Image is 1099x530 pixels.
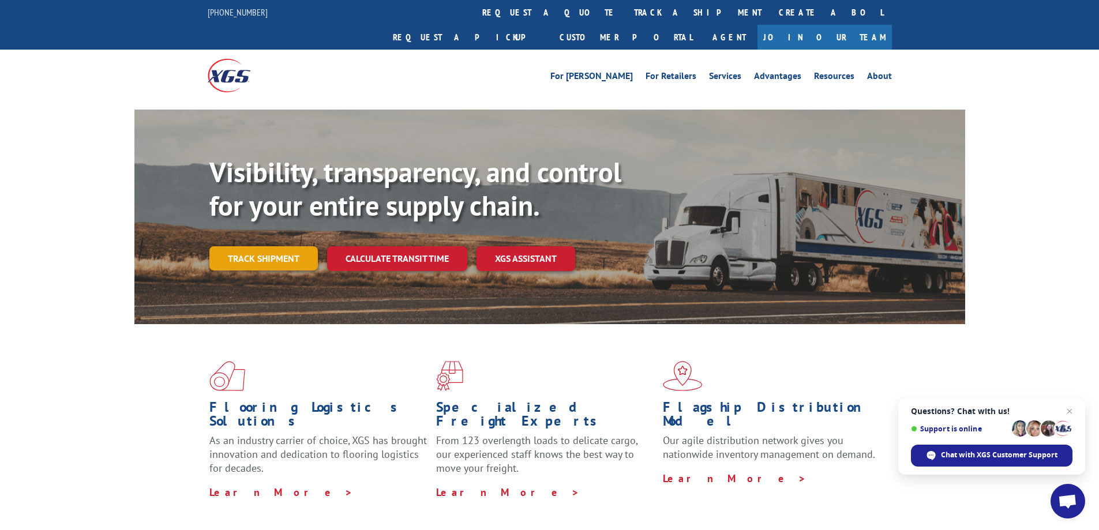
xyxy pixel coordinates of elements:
a: Track shipment [209,246,318,270]
span: Our agile distribution network gives you nationwide inventory management on demand. [663,434,875,461]
a: About [867,72,892,84]
h1: Specialized Freight Experts [436,400,654,434]
a: Join Our Team [757,25,892,50]
a: Agent [701,25,757,50]
span: Support is online [911,424,1008,433]
a: Learn More > [663,472,807,485]
a: Request a pickup [384,25,551,50]
a: Services [709,72,741,84]
h1: Flagship Distribution Model [663,400,881,434]
a: For Retailers [646,72,696,84]
span: As an industry carrier of choice, XGS has brought innovation and dedication to flooring logistics... [209,434,427,475]
a: For [PERSON_NAME] [550,72,633,84]
a: Learn More > [209,486,353,499]
a: XGS ASSISTANT [477,246,575,271]
a: Open chat [1051,484,1085,518]
p: From 123 overlength loads to delicate cargo, our experienced staff knows the best way to move you... [436,434,654,485]
b: Visibility, transparency, and control for your entire supply chain. [209,154,621,223]
img: xgs-icon-focused-on-flooring-red [436,361,463,391]
a: Learn More > [436,486,580,499]
h1: Flooring Logistics Solutions [209,400,427,434]
span: Chat with XGS Customer Support [941,450,1057,460]
a: Customer Portal [551,25,701,50]
img: xgs-icon-flagship-distribution-model-red [663,361,703,391]
span: Chat with XGS Customer Support [911,445,1072,467]
a: Resources [814,72,854,84]
a: Calculate transit time [327,246,467,271]
span: Questions? Chat with us! [911,407,1072,416]
a: Advantages [754,72,801,84]
img: xgs-icon-total-supply-chain-intelligence-red [209,361,245,391]
a: [PHONE_NUMBER] [208,6,268,18]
